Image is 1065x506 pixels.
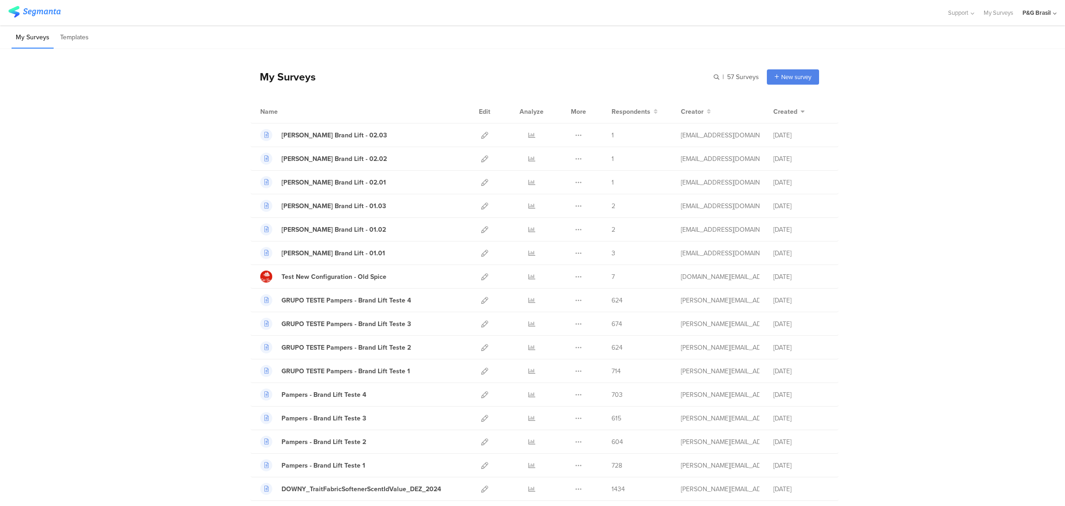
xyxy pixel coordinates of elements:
[773,201,829,211] div: [DATE]
[681,484,759,494] div: dosreis.g@pg.com
[681,107,711,117] button: Creator
[773,154,829,164] div: [DATE]
[260,271,386,283] a: Test New Configuration - Old Spice
[681,178,759,187] div: sousamarques.g@pg.com
[612,154,614,164] span: 1
[773,130,829,140] div: [DATE]
[681,225,759,234] div: sousamarques.g@pg.com
[282,296,411,305] div: GRUPO TESTE Pampers - Brand Lift Teste 4
[721,72,725,82] span: |
[612,461,622,470] span: 728
[612,248,615,258] span: 3
[518,100,545,123] div: Analyze
[260,294,411,306] a: GRUPO TESTE Pampers - Brand Lift Teste 4
[681,201,759,211] div: sousamarques.g@pg.com
[282,201,386,211] div: Vick Brand Lift - 01.03
[282,154,387,164] div: Vick Brand Lift - 02.02
[773,248,829,258] div: [DATE]
[260,153,387,165] a: [PERSON_NAME] Brand Lift - 02.02
[612,107,650,117] span: Respondents
[612,437,623,447] span: 604
[681,390,759,400] div: dosreis.g@pg.com
[612,484,625,494] span: 1434
[681,437,759,447] div: dosreis.g@pg.com
[260,389,366,401] a: Pampers - Brand Lift Teste 4
[260,436,366,448] a: Pampers - Brand Lift Teste 2
[282,390,366,400] div: Pampers - Brand Lift Teste 4
[282,461,365,470] div: Pampers - Brand Lift Teste 1
[260,459,365,471] a: Pampers - Brand Lift Teste 1
[612,319,622,329] span: 674
[948,8,968,17] span: Support
[260,107,316,117] div: Name
[681,319,759,329] div: dosreis.g@pg.com
[612,201,615,211] span: 2
[282,366,410,376] div: GRUPO TESTE Pampers - Brand Lift Teste 1
[681,272,759,282] div: shinku.ca@pg.com
[773,413,829,423] div: [DATE]
[260,200,386,212] a: [PERSON_NAME] Brand Lift - 01.03
[282,248,385,258] div: Vick Brand Lift - 01.01
[282,413,366,423] div: Pampers - Brand Lift Teste 3
[781,73,811,81] span: New survey
[681,154,759,164] div: sousamarques.g@pg.com
[681,461,759,470] div: dosreis.g@pg.com
[475,100,495,123] div: Edit
[681,248,759,258] div: sousamarques.g@pg.com
[773,484,829,494] div: [DATE]
[282,319,411,329] div: GRUPO TESTE Pampers - Brand Lift Teste 3
[773,272,829,282] div: [DATE]
[773,390,829,400] div: [DATE]
[773,178,829,187] div: [DATE]
[282,343,411,352] div: GRUPO TESTE Pampers - Brand Lift Teste 2
[773,366,829,376] div: [DATE]
[612,343,623,352] span: 624
[773,437,829,447] div: [DATE]
[773,296,829,305] div: [DATE]
[773,225,829,234] div: [DATE]
[260,365,410,377] a: GRUPO TESTE Pampers - Brand Lift Teste 1
[56,27,93,49] li: Templates
[282,272,386,282] div: Test New Configuration - Old Spice
[681,366,759,376] div: dosreis.g@pg.com
[681,413,759,423] div: dosreis.g@pg.com
[681,296,759,305] div: dosreis.g@pg.com
[260,176,386,188] a: [PERSON_NAME] Brand Lift - 02.01
[681,343,759,352] div: dosreis.g@pg.com
[260,129,387,141] a: [PERSON_NAME] Brand Lift - 02.03
[569,100,588,123] div: More
[260,223,386,235] a: [PERSON_NAME] Brand Lift - 01.02
[282,178,386,187] div: Vick Brand Lift - 02.01
[773,343,829,352] div: [DATE]
[773,107,805,117] button: Created
[612,178,614,187] span: 1
[612,107,658,117] button: Respondents
[773,461,829,470] div: [DATE]
[8,6,61,18] img: segmanta logo
[612,413,621,423] span: 615
[282,130,387,140] div: Vick Brand Lift - 02.03
[260,412,366,424] a: Pampers - Brand Lift Teste 3
[681,130,759,140] div: sousamarques.g@pg.com
[282,437,366,447] div: Pampers - Brand Lift Teste 2
[260,318,411,330] a: GRUPO TESTE Pampers - Brand Lift Teste 3
[612,130,614,140] span: 1
[612,390,623,400] span: 703
[251,69,316,85] div: My Surveys
[1022,8,1051,17] div: P&G Brasil
[612,366,621,376] span: 714
[260,247,385,259] a: [PERSON_NAME] Brand Lift - 01.01
[681,107,704,117] span: Creator
[260,341,411,353] a: GRUPO TESTE Pampers - Brand Lift Teste 2
[282,484,441,494] div: DOWNY_TraitFabricSoftenerScentIdValue_DEZ_2024
[612,296,623,305] span: 624
[727,72,759,82] span: 57 Surveys
[773,319,829,329] div: [DATE]
[282,225,386,234] div: Vick Brand Lift - 01.02
[773,107,797,117] span: Created
[612,225,615,234] span: 2
[260,483,441,495] a: DOWNY_TraitFabricSoftenerScentIdValue_DEZ_2024
[612,272,615,282] span: 7
[12,27,54,49] li: My Surveys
